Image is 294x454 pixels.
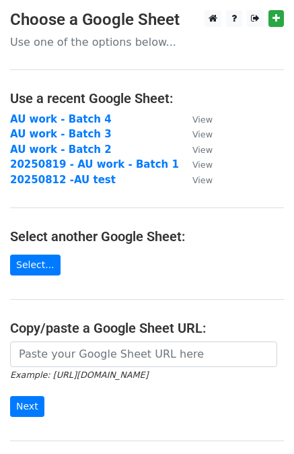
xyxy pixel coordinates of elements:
[10,174,116,186] a: 20250812 -AU test
[10,10,284,30] h3: Choose a Google Sheet
[10,35,284,49] p: Use one of the options below...
[10,90,284,106] h4: Use a recent Google Sheet:
[10,320,284,336] h4: Copy/paste a Google Sheet URL:
[10,228,284,245] h4: Select another Google Sheet:
[10,370,148,380] small: Example: [URL][DOMAIN_NAME]
[192,175,213,185] small: View
[10,255,61,275] a: Select...
[192,160,213,170] small: View
[179,158,213,170] a: View
[192,115,213,125] small: View
[179,128,213,140] a: View
[10,128,112,140] a: AU work - Batch 3
[179,174,213,186] a: View
[10,158,179,170] a: 20250819 - AU work - Batch 1
[10,143,112,156] a: AU work - Batch 2
[192,129,213,139] small: View
[10,342,277,367] input: Paste your Google Sheet URL here
[192,145,213,155] small: View
[10,396,44,417] input: Next
[179,143,213,156] a: View
[10,113,112,125] a: AU work - Batch 4
[179,113,213,125] a: View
